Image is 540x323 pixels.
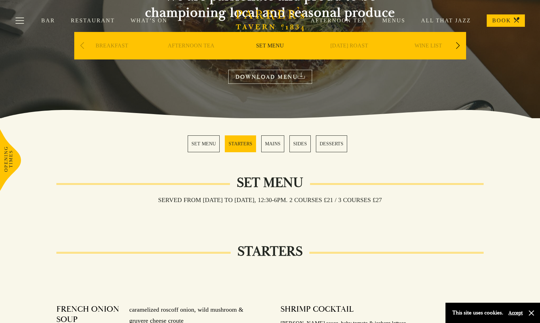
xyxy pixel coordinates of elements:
a: SET MENU [256,42,284,70]
a: [DATE] ROAST [330,42,368,70]
a: AFTERNOON TEA [168,42,214,70]
button: Accept [508,310,523,316]
a: 5 / 5 [316,135,347,152]
div: 1 / 9 [74,32,150,80]
div: 2 / 9 [153,32,229,80]
button: Close and accept [528,310,535,316]
a: BREAKFAST [96,42,128,70]
p: This site uses cookies. [452,308,503,318]
div: 3 / 9 [232,32,308,80]
div: Next slide [453,38,463,53]
a: DOWNLOAD MENU [228,70,312,84]
a: 1 / 5 [188,135,220,152]
a: 4 / 5 [289,135,311,152]
h4: SHRIMP COCKTAIL [280,304,354,314]
a: 3 / 5 [261,135,284,152]
a: WINE LIST [415,42,442,70]
h2: STARTERS [231,243,309,260]
a: 2 / 5 [225,135,256,152]
div: 4 / 9 [311,32,387,80]
h3: Served from [DATE] to [DATE], 12:30-6pm. 2 COURSES £21 / 3 COURSES £27 [151,196,389,204]
div: Previous slide [78,38,87,53]
h2: Set Menu [230,175,310,191]
div: 5 / 9 [390,32,466,80]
